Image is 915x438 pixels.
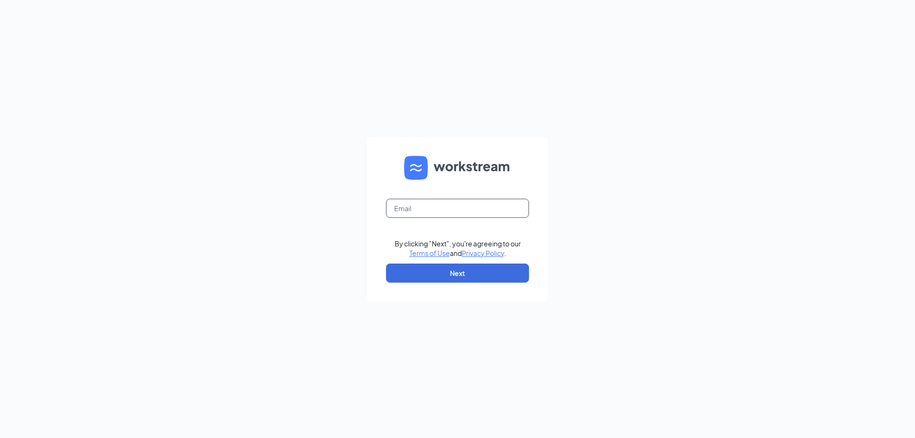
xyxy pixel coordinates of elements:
input: Email [386,199,529,218]
button: Next [386,264,529,283]
div: By clicking "Next", you're agreeing to our and . [395,239,521,258]
img: WS logo and Workstream text [404,156,511,180]
a: Privacy Policy [462,249,504,257]
a: Terms of Use [409,249,450,257]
